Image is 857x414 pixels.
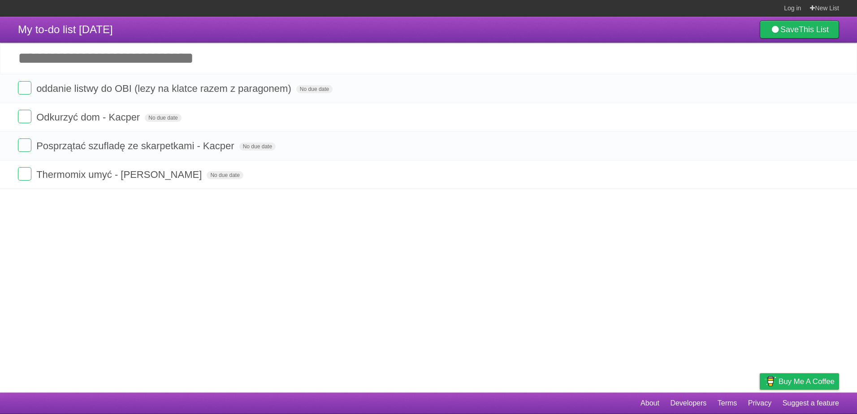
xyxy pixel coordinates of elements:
[783,395,839,412] a: Suggest a feature
[18,110,31,123] label: Done
[799,25,829,34] b: This List
[764,374,776,389] img: Buy me a coffee
[36,140,236,151] span: Posprzątać szufladę ze skarpetkami - Kacper
[784,81,801,96] label: Star task
[207,171,243,179] span: No due date
[36,112,142,123] span: Odkurzyć dom - Kacper
[784,138,801,153] label: Star task
[718,395,737,412] a: Terms
[670,395,706,412] a: Developers
[641,395,659,412] a: About
[748,395,771,412] a: Privacy
[18,138,31,152] label: Done
[779,374,835,389] span: Buy me a coffee
[760,373,839,390] a: Buy me a coffee
[784,167,801,182] label: Star task
[18,167,31,181] label: Done
[145,114,181,122] span: No due date
[239,142,276,151] span: No due date
[36,169,204,180] span: Thermomix umyć - [PERSON_NAME]
[760,21,839,39] a: SaveThis List
[784,110,801,125] label: Star task
[18,81,31,95] label: Done
[36,83,294,94] span: oddanie listwy do OBI (lezy na klatce razem z paragonem)
[296,85,333,93] span: No due date
[18,23,113,35] span: My to-do list [DATE]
